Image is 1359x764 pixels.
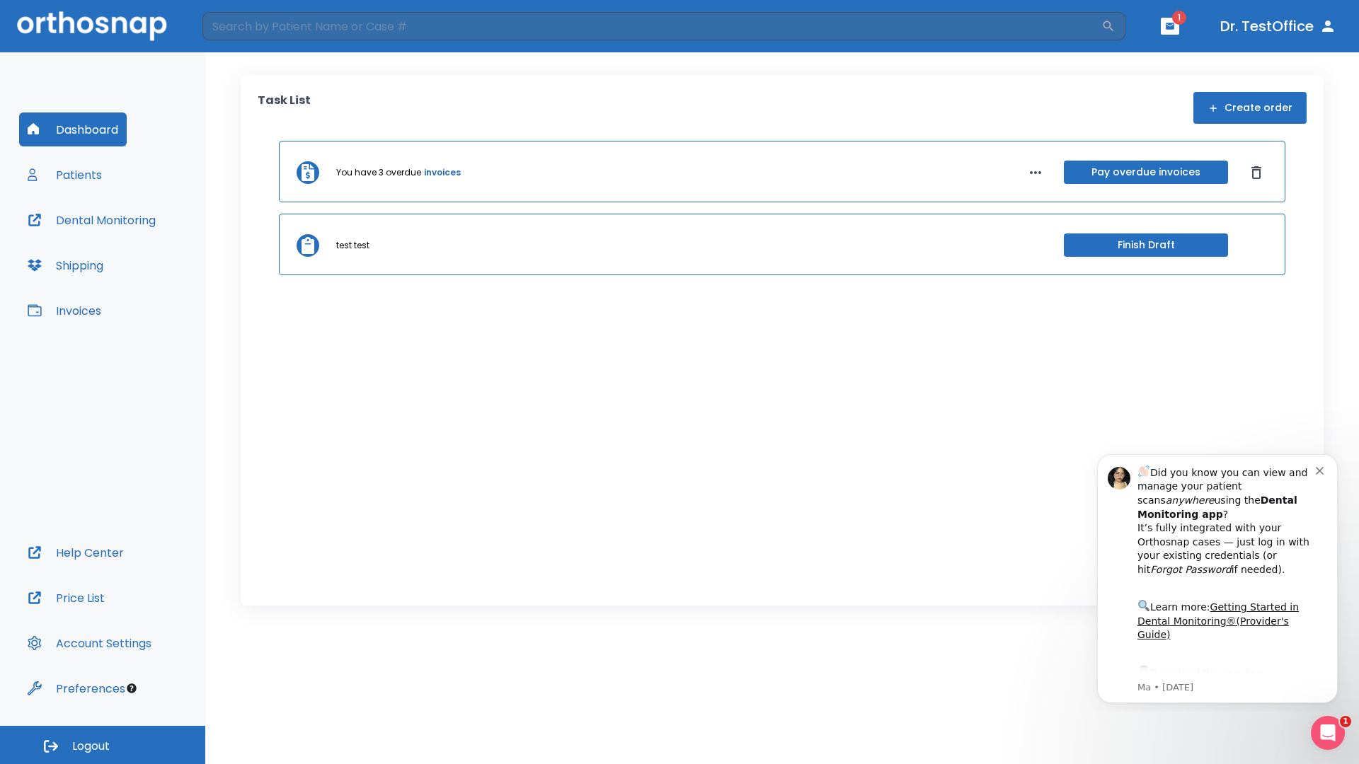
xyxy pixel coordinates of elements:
[1340,716,1351,727] span: 1
[424,166,461,179] a: invoices
[62,240,240,253] p: Message from Ma, sent 5w ago
[19,203,164,237] button: Dental Monitoring
[1245,161,1268,184] button: Dismiss
[1215,13,1342,39] button: Dr. TestOffice
[1076,441,1359,712] iframe: Intercom notifications message
[258,92,311,124] p: Task List
[19,536,132,569] button: Help Center
[19,626,160,660] button: Account Settings
[19,158,110,192] button: Patients
[240,22,251,33] button: Dismiss notification
[1064,233,1228,257] button: Finish Draft
[19,112,127,146] button: Dashboard
[1193,92,1307,124] button: Create order
[1064,161,1228,184] button: Pay overdue invoices
[72,739,110,754] span: Logout
[1311,716,1345,750] iframe: Intercom live chat
[62,222,240,294] div: Download the app: | ​ Let us know if you need help getting started!
[19,581,113,615] button: Price List
[19,248,112,282] button: Shipping
[336,239,369,252] p: test test
[202,12,1101,40] input: Search by Patient Name or Case #
[125,682,138,695] div: Tooltip anchor
[336,166,421,179] p: You have 3 overdue
[19,671,134,705] button: Preferences
[17,11,167,40] img: Orthosnap
[62,226,188,251] a: App Store
[1172,11,1186,25] span: 1
[19,294,110,328] button: Invoices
